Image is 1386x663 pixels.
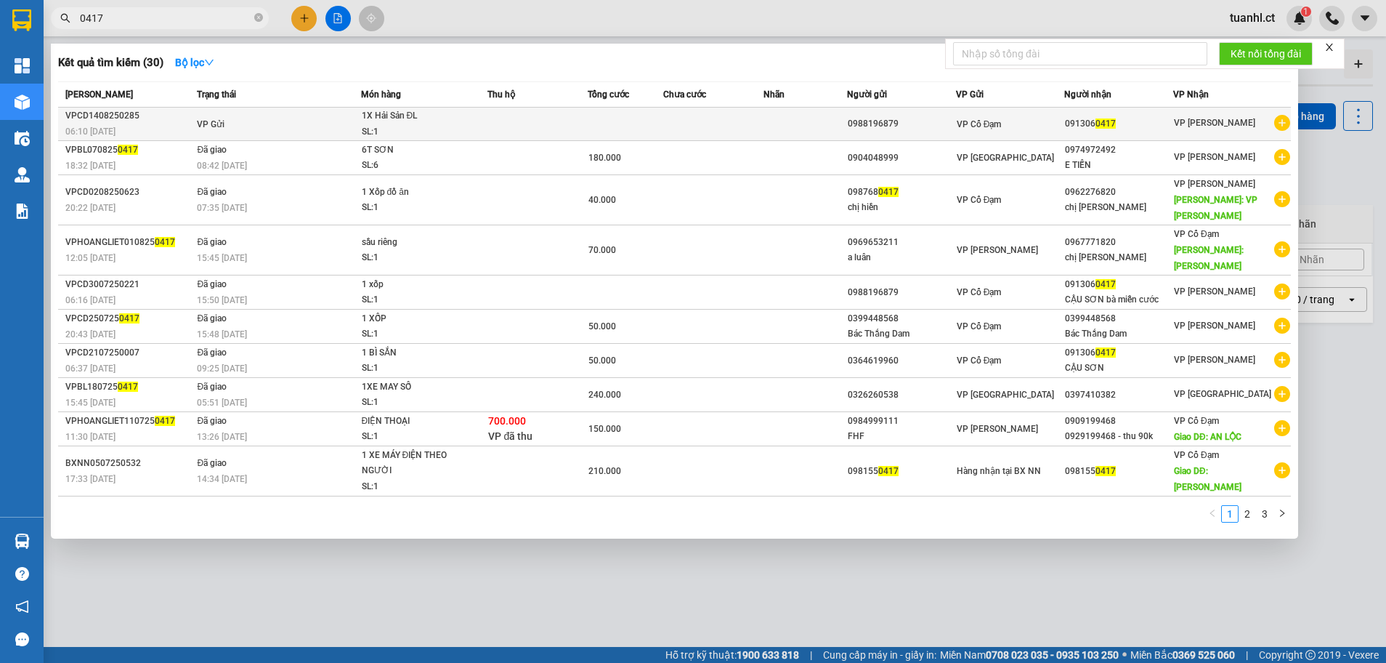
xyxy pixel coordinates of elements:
span: 07:35 [DATE] [197,203,247,213]
span: Chưa cước [663,89,706,100]
span: VP [PERSON_NAME] [1174,118,1255,128]
span: [PERSON_NAME]: [PERSON_NAME] [1174,245,1244,271]
span: VP [PERSON_NAME] [1174,152,1255,162]
span: VP [GEOGRAPHIC_DATA] [957,390,1054,400]
div: 0962276820 [1065,185,1172,200]
a: 3 [1257,506,1273,522]
div: 0909199468 [1065,414,1172,429]
div: SL: 1 [362,326,471,342]
button: Kết nối tổng đài [1219,42,1313,65]
span: search [60,13,70,23]
span: 0417 [1095,279,1116,289]
span: 12:05 [DATE] [65,253,115,263]
strong: Bộ lọc [175,57,214,68]
span: 0417 [155,416,175,426]
li: 1 [1221,505,1239,523]
span: plus-circle [1274,191,1290,207]
div: SL: 1 [362,250,471,266]
div: 091306 [1065,345,1172,361]
span: VP Cổ Đạm [957,321,1002,331]
span: VP Gửi [956,89,984,100]
span: 0417 [119,313,139,324]
a: 1 [1222,506,1238,522]
span: Đã giao [197,347,227,358]
span: 0417 [1095,118,1116,129]
span: [PERSON_NAME]: VP [PERSON_NAME] [1174,195,1257,221]
h3: Kết quả tìm kiếm ( 30 ) [58,55,163,71]
span: 20:43 [DATE] [65,329,115,339]
img: warehouse-icon [15,167,30,182]
span: 50.000 [588,321,616,331]
span: VP [PERSON_NAME] [957,245,1038,255]
span: left [1208,509,1217,518]
span: VP Cổ Đạm [957,119,1002,129]
span: 180.000 [588,153,621,163]
div: 1 XỐP [362,311,471,327]
div: 0904048999 [848,150,955,166]
span: close-circle [254,12,263,25]
span: VP [PERSON_NAME] [1174,321,1255,331]
span: Người nhận [1064,89,1111,100]
div: 098155 [848,464,955,479]
div: VPHOANGLIET010825 [65,235,192,250]
div: chị [PERSON_NAME] [1065,200,1172,215]
button: left [1204,505,1221,523]
span: plus-circle [1274,115,1290,131]
span: 150.000 [588,424,621,434]
span: VP Cổ Đạm [957,195,1002,205]
span: Kết nối tổng đài [1231,46,1301,62]
span: Đã giao [197,416,227,426]
span: plus-circle [1274,462,1290,478]
div: 1 BÌ SẮN [362,345,471,361]
span: 18:32 [DATE] [65,161,115,171]
div: 091306 [1065,116,1172,132]
div: 0988196879 [848,116,955,132]
img: logo-vxr [12,9,31,31]
div: VPCD250725 [65,311,192,326]
div: 1XE MAY SỐ [362,379,471,395]
span: Đã giao [197,458,227,468]
div: 0397410382 [1065,387,1172,403]
span: [PERSON_NAME] [65,89,133,100]
li: 2 [1239,505,1256,523]
img: warehouse-icon [15,534,30,549]
span: Đã giao [197,187,227,197]
span: VP [PERSON_NAME] [1174,355,1255,365]
span: 50.000 [588,355,616,366]
span: right [1278,509,1286,518]
span: 14:34 [DATE] [197,474,247,484]
span: 0417 [155,237,175,247]
span: VP [PERSON_NAME] [957,424,1038,434]
span: 0417 [878,466,899,476]
span: Thu hộ [487,89,515,100]
div: 1X Hải Sản ĐL [362,108,471,124]
li: Previous Page [1204,505,1221,523]
span: notification [15,600,29,614]
span: plus-circle [1274,149,1290,165]
li: Next Page [1273,505,1291,523]
span: 15:45 [DATE] [197,253,247,263]
div: 1 XE MÁY ĐIỆN THEO NGƯỜI [362,448,471,479]
div: SL: 1 [362,395,471,411]
div: 0988196879 [848,285,955,300]
div: CẬU SƠN [1065,361,1172,376]
div: Bác Thắng Dam [848,326,955,342]
span: 70.000 [588,245,616,255]
div: 0967771820 [1065,235,1172,250]
div: 098155 [1065,464,1172,479]
div: VPBL070825 [65,142,192,158]
div: 0974972492 [1065,142,1172,158]
span: VP Cổ Đạm [957,287,1002,297]
span: VP [PERSON_NAME] [1174,179,1255,189]
span: Tổng cước [588,89,629,100]
div: SL: 6 [362,158,471,174]
div: sầu riêng [362,235,471,251]
span: 15:50 [DATE] [197,295,247,305]
li: 3 [1256,505,1273,523]
div: 0399448568 [1065,311,1172,326]
span: 15:45 [DATE] [65,398,115,408]
span: 0417 [1095,466,1116,476]
span: 11:30 [DATE] [65,432,115,442]
span: Đã giao [197,382,227,392]
span: down [204,57,214,68]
